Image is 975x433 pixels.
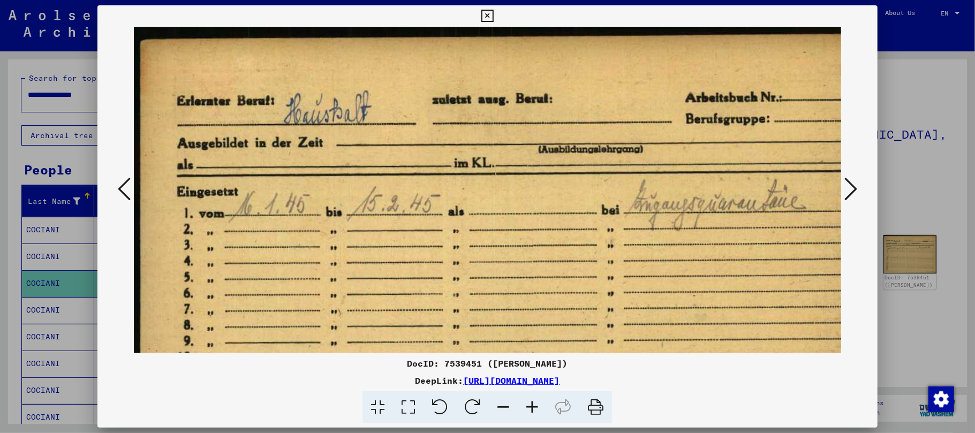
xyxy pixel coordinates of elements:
[928,386,954,412] div: Change consent
[928,386,954,412] img: Change consent
[97,374,878,387] div: DeepLink:
[97,357,878,370] div: DocID: 7539451 ([PERSON_NAME])
[463,375,560,386] a: [URL][DOMAIN_NAME]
